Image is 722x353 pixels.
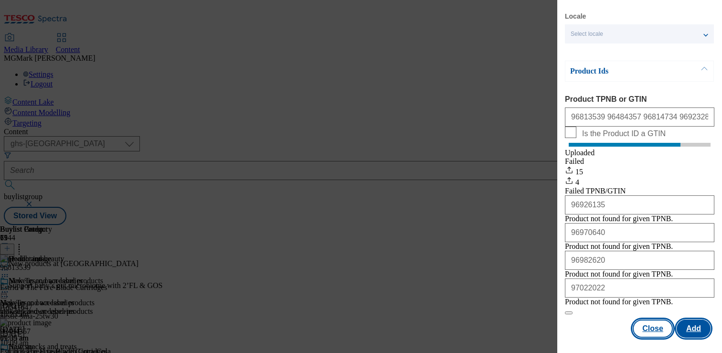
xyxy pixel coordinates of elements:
div: Product not found for given TPNB. [565,214,673,223]
label: Locale [565,14,586,19]
span: Is the Product ID a GTIN [582,129,666,138]
button: Close [633,320,673,338]
div: 4 [565,176,714,187]
span: Select locale [571,31,603,38]
div: Uploaded [565,149,714,157]
p: Product Ids [570,66,670,76]
button: Add [677,320,711,338]
div: Product not found for given TPNB. [565,270,673,278]
label: Product TPNB or GTIN [565,95,714,104]
div: 15 [565,166,714,176]
div: Failed [565,157,714,166]
div: Failed TPNB/GTIN [565,187,714,195]
div: Product not found for given TPNB. [565,242,673,251]
input: Enter 1 or 20 space separated Product TPNB or GTIN [565,107,714,127]
div: Product not found for given TPNB. [565,298,673,306]
button: Select locale [565,24,714,43]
